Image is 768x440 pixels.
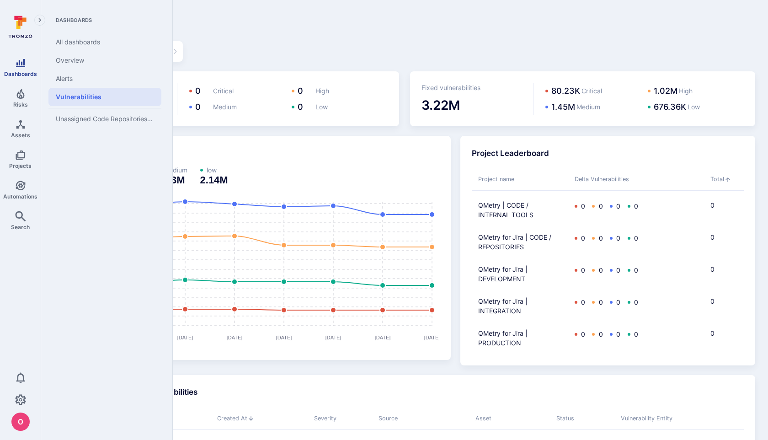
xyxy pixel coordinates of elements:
text: [DATE] [424,335,440,340]
i: Expand navigation menu [37,16,43,24]
span: sort by Created At [211,408,308,429]
span: Automations [3,193,37,200]
span: Unassigned Code Repositories Overview [56,115,154,123]
div: total value [421,96,527,115]
a: QMetry for Jira | PRODUCTION [478,328,562,348]
div: 0 [575,297,585,307]
span: sort by Project name [472,169,568,190]
div: Toggle SortBy [314,414,366,423]
div: 0 [624,297,638,307]
div: 0 [588,201,603,211]
text: [DATE] [276,335,292,340]
div: 1.45MMedium [545,99,641,115]
div: 0 [575,265,585,275]
span: cell for Delta Vulnerabilities [568,258,704,290]
span: cell for Delta Vulnerabilities [568,290,704,322]
div: 80.23KCritical [545,83,641,99]
span: cell for Total [704,226,744,258]
span: sort by Status [550,408,614,429]
span: cell for Project name [472,290,568,322]
text: [DATE] [325,335,341,340]
span: 676.36K [654,102,686,112]
div: vulnerability trends [54,136,451,360]
a: QMetry for Jira | INTEGRATION [478,296,562,316]
span: 0 [195,102,201,112]
div: Toggle SortBy [710,175,737,184]
span: 1.02M [654,86,677,96]
span: low [207,166,217,175]
span: cell for Total [704,258,744,290]
span: 80.23K [551,86,580,96]
span: Search [11,224,30,231]
div: 0 [588,329,603,339]
div: 0 [588,233,603,243]
div: 0 [606,201,621,211]
span: 0 [298,86,303,96]
span: 2.14M [200,174,228,186]
div: 0 [624,329,638,339]
div: 0 [575,201,585,211]
span: sort by Severity [308,408,372,429]
button: Expand navigation menu [34,15,45,26]
div: Toggle SortBy [475,414,544,423]
div: Toggle SortBy [478,175,562,184]
div: 0 [624,265,638,275]
span: 3.22M [421,97,460,113]
span: 1.45M [551,102,575,112]
div: 0 [624,233,638,243]
h1: Vulnerabilities [54,13,755,26]
div: oleg malkov [11,413,30,431]
a: QMetry for Jira | CODE / REPOSITORIES [478,232,562,252]
span: Dashboards [4,70,37,77]
div: 1.02MHigh [648,83,744,99]
div: 0 [588,265,603,275]
div: 676.36KLow [648,99,744,115]
div: 0 [575,329,585,339]
a: Unassigned Code Repositories Overview [48,110,161,128]
span: sort by Asset [469,408,550,429]
div: 0 [575,233,585,243]
div: 0 [606,233,621,243]
span: cell for Project name [472,322,568,354]
text: [DATE] [177,335,193,340]
span: Assets [11,132,30,139]
span: sort by Source [372,408,469,429]
div: Vulnerability Trends [65,148,439,160]
span: 0 [195,86,201,96]
span: cell for Total [704,194,744,226]
div: Toggle SortBy [217,414,301,423]
div: 0 [588,297,603,307]
a: QMetry | CODE / INTERNAL TOOLS [478,200,562,220]
span: cell for Total [704,290,744,322]
div: 0 [606,329,621,339]
h3: value [200,175,228,186]
div: Toggle SortBy [575,175,698,184]
span: Risks [13,101,28,108]
span: cell for Project name [472,226,568,258]
a: QMetry for Jira | DEVELOPMENT [478,264,562,284]
div: 0Critical [189,83,285,99]
div: Toggle SortBy [556,414,608,423]
span: cell for Delta Vulnerabilities [568,194,704,226]
span: sort by Vulnerability Entity [614,408,744,429]
span: sort by Delta Vulnerabilities [568,169,704,190]
a: Overview [48,51,161,70]
div: 0 [606,297,621,307]
div: 0 [624,201,638,211]
span: medium [164,166,187,175]
a: Vulnerabilities [48,88,161,106]
a: Alerts [48,70,161,88]
span: Dashboards [48,16,161,24]
span: cell for Delta Vulnerabilities [568,322,704,354]
img: ACg8ocJcCe-YbLxGm5tc0PuNRxmgP8aEm0RBXn6duO8aeMVK9zjHhw=s96-c [11,413,30,431]
span: Projects [9,162,32,169]
div: 0High [292,83,388,99]
div: 0Low [292,99,388,115]
div: 0 [606,265,621,275]
span: cell for Project name [472,194,568,226]
text: [DATE] [375,335,391,340]
div: 0Medium [189,99,285,115]
span: sort by Total [704,169,744,190]
div: Fixed vulnerabilities [421,83,527,92]
div: Toggle SortBy [621,414,737,423]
